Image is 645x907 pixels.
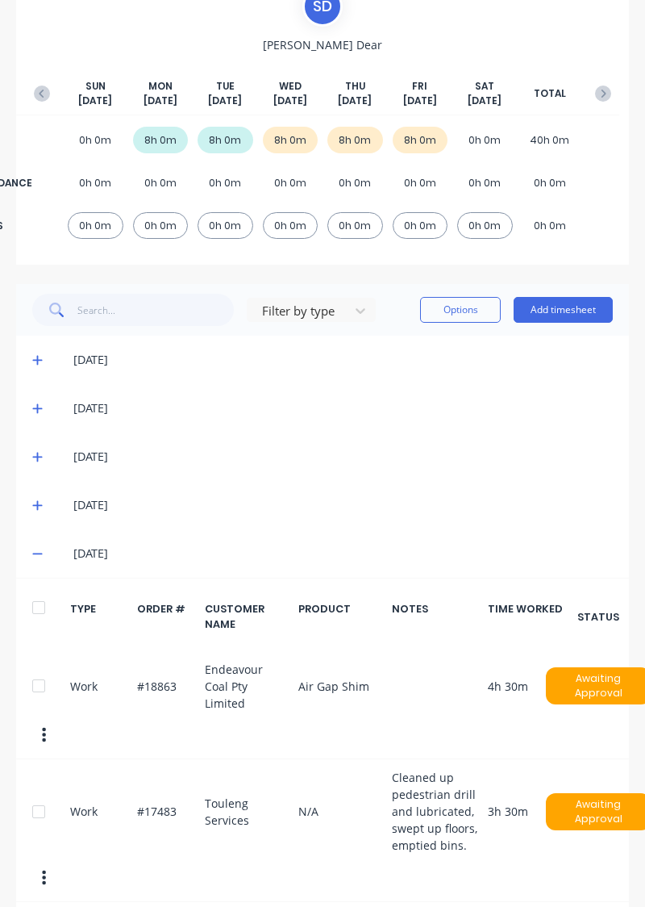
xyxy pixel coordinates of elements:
[133,212,189,239] div: 0h 0m
[457,169,513,196] div: 0h 0m
[522,127,578,153] div: 40h 0m
[522,169,578,196] div: 0h 0m
[412,79,427,94] span: FRI
[263,127,318,153] div: 8h 0m
[468,94,501,108] span: [DATE]
[393,169,448,196] div: 0h 0m
[198,169,253,196] div: 0h 0m
[584,601,613,632] div: STATUS
[78,94,112,108] span: [DATE]
[137,601,195,632] div: ORDER #
[148,79,173,94] span: MON
[77,294,235,326] input: Search...
[263,36,382,53] span: [PERSON_NAME] Dear
[205,601,289,632] div: CUSTOMER NAME
[420,297,501,323] button: Options
[403,94,437,108] span: [DATE]
[68,127,123,153] div: 0h 0m
[345,79,365,94] span: THU
[327,169,383,196] div: 0h 0m
[70,601,128,632] div: TYPE
[522,212,578,239] div: 0h 0m
[327,127,383,153] div: 8h 0m
[393,212,448,239] div: 0h 0m
[393,127,448,153] div: 8h 0m
[298,601,383,632] div: PRODUCT
[208,94,242,108] span: [DATE]
[73,448,613,466] div: [DATE]
[133,169,189,196] div: 0h 0m
[327,212,383,239] div: 0h 0m
[144,94,177,108] span: [DATE]
[85,79,106,94] span: SUN
[457,127,513,153] div: 0h 0m
[488,601,575,632] div: TIME WORKED
[198,127,253,153] div: 8h 0m
[279,79,302,94] span: WED
[263,212,318,239] div: 0h 0m
[73,351,613,369] div: [DATE]
[216,79,235,94] span: TUE
[73,496,613,514] div: [DATE]
[392,601,479,632] div: NOTES
[198,212,253,239] div: 0h 0m
[133,127,189,153] div: 8h 0m
[338,94,372,108] span: [DATE]
[73,399,613,417] div: [DATE]
[457,212,513,239] div: 0h 0m
[73,545,613,562] div: [DATE]
[263,169,318,196] div: 0h 0m
[68,169,123,196] div: 0h 0m
[475,79,494,94] span: SAT
[534,86,566,101] span: TOTAL
[514,297,613,323] button: Add timesheet
[68,212,123,239] div: 0h 0m
[273,94,307,108] span: [DATE]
